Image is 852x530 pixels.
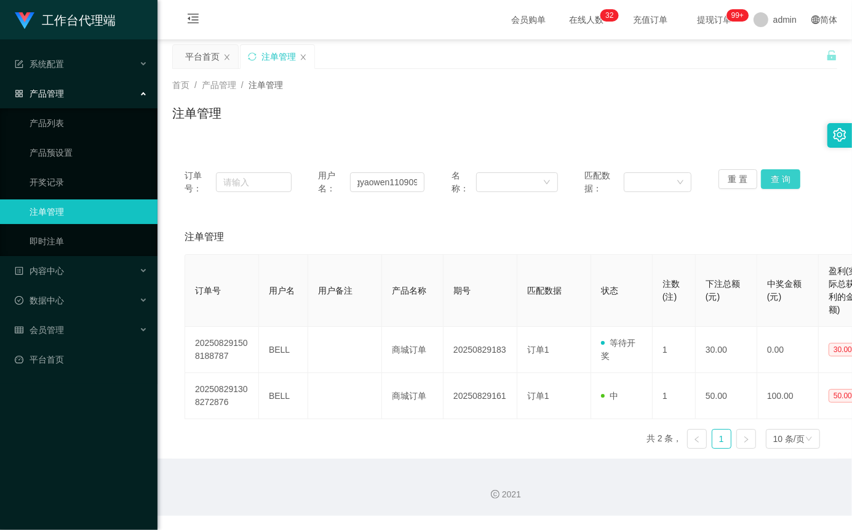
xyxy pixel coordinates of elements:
span: 期号 [453,286,471,295]
li: 上一页 [687,429,707,449]
p: 2 [610,9,614,22]
span: 会员管理 [15,325,64,335]
a: 开奖记录 [30,170,148,195]
div: 平台首页 [185,45,220,68]
i: 图标: global [811,15,820,24]
i: 图标: sync [248,52,257,61]
span: 数据中心 [15,295,64,305]
i: 图标: profile [15,267,23,275]
i: 图标: left [693,436,701,443]
span: 用户名： [318,169,350,195]
td: 1 [653,373,696,419]
a: 注单管理 [30,199,148,224]
span: 订单1 [527,391,549,401]
td: 20250829161 [444,373,517,419]
td: BELL [259,373,308,419]
td: 202508291508188787 [185,327,259,373]
a: 产品列表 [30,111,148,135]
i: 图标: unlock [826,50,837,61]
h1: 工作台代理端 [42,1,116,40]
td: 0.00 [757,327,819,373]
sup: 32 [600,9,618,22]
td: BELL [259,327,308,373]
i: 图标: setting [833,128,846,142]
a: 产品预设置 [30,140,148,165]
span: 订单1 [527,345,549,355]
span: 提现订单 [691,15,738,24]
td: 商城订单 [382,373,444,419]
span: 产品管理 [15,89,64,98]
span: 用户名 [269,286,295,295]
i: 图标: menu-fold [172,1,214,40]
a: 1 [712,430,731,448]
i: 图标: down [543,179,551,187]
span: 下注总额(元) [706,279,740,302]
span: 名称： [452,169,477,195]
sup: 1014 [727,9,749,22]
h1: 注单管理 [172,104,221,122]
i: 图标: form [15,60,23,68]
td: 202508291308272876 [185,373,259,419]
span: 状态 [601,286,618,295]
td: 1 [653,327,696,373]
p: 3 [605,9,610,22]
td: 50.00 [696,373,757,419]
i: 图标: down [805,435,813,444]
button: 查 询 [761,169,800,189]
span: 订单号 [195,286,221,295]
div: 2021 [167,488,842,501]
span: 中 [601,391,618,401]
span: 等待开奖 [601,338,635,361]
span: / [241,80,244,90]
span: / [194,80,197,90]
span: 中奖金额(元) [767,279,802,302]
td: 商城订单 [382,327,444,373]
li: 下一页 [736,429,756,449]
div: 注单管理 [261,45,296,68]
span: 充值订单 [627,15,674,24]
span: 注数(注) [663,279,680,302]
span: 系统配置 [15,59,64,69]
a: 工作台代理端 [15,15,116,25]
i: 图标: right [743,436,750,443]
li: 共 2 条， [647,429,682,449]
td: 100.00 [757,373,819,419]
input: 请输入 [350,172,424,192]
i: 图标: close [223,54,231,61]
td: 30.00 [696,327,757,373]
span: 产品名称 [392,286,426,295]
span: 在线人数 [563,15,610,24]
button: 重 置 [719,169,758,189]
i: 图标: check-circle-o [15,296,23,305]
a: 图标: dashboard平台首页 [15,347,148,372]
img: logo.9652507e.png [15,12,34,30]
i: 图标: down [677,179,684,187]
i: 图标: close [300,54,307,61]
i: 图标: table [15,326,23,334]
i: 图标: appstore-o [15,89,23,98]
input: 请输入 [216,172,292,192]
span: 注单管理 [185,230,224,244]
span: 匹配数据： [585,169,624,195]
span: 首页 [172,80,189,90]
span: 订单号： [185,169,216,195]
td: 20250829183 [444,327,517,373]
i: 图标: copyright [491,490,500,499]
span: 用户备注 [318,286,352,295]
span: 注单管理 [249,80,283,90]
div: 10 条/页 [773,430,805,448]
span: 产品管理 [202,80,236,90]
span: 内容中心 [15,266,64,276]
span: 匹配数据 [527,286,562,295]
a: 即时注单 [30,229,148,254]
